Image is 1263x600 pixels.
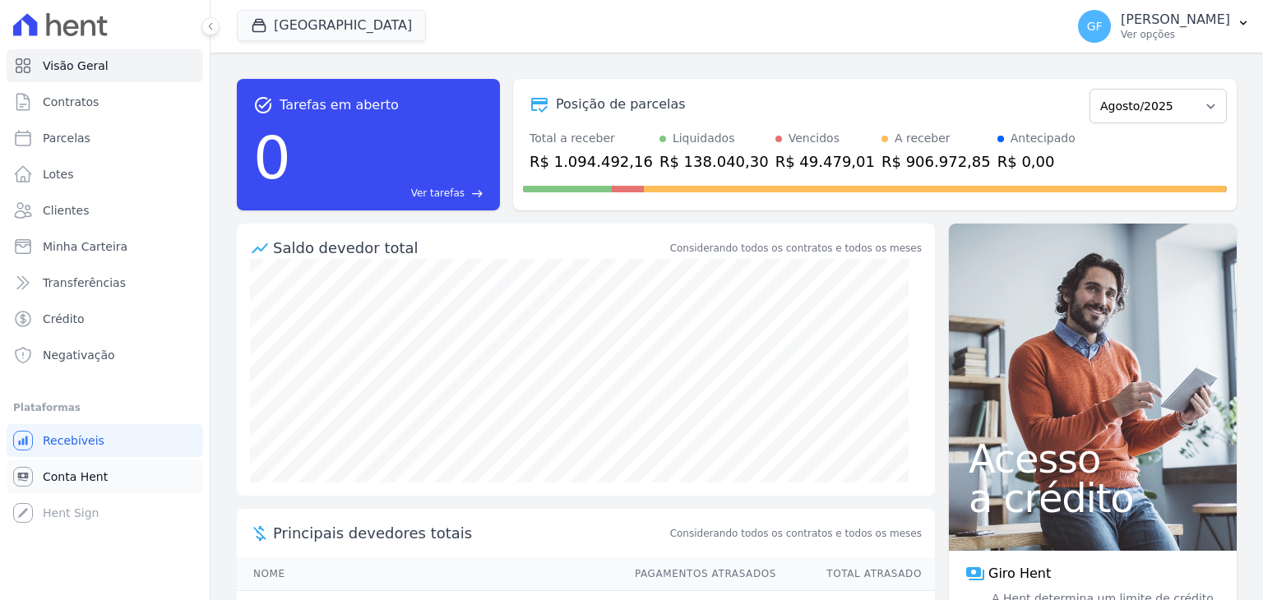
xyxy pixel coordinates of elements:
[1087,21,1103,32] span: GF
[7,339,203,372] a: Negativação
[43,130,90,146] span: Parcelas
[253,95,273,115] span: task_alt
[530,130,653,147] div: Total a receber
[1011,130,1076,147] div: Antecipado
[7,460,203,493] a: Conta Hent
[7,49,203,82] a: Visão Geral
[7,122,203,155] a: Parcelas
[273,237,667,259] div: Saldo devedor total
[43,432,104,449] span: Recebíveis
[13,398,197,418] div: Plataformas
[43,468,108,485] span: Conta Hent
[881,150,991,173] div: R$ 906.972,85
[280,95,399,115] span: Tarefas em aberto
[43,58,109,74] span: Visão Geral
[997,150,1076,173] div: R$ 0,00
[273,522,667,544] span: Principais devedores totais
[237,10,426,41] button: [GEOGRAPHIC_DATA]
[775,150,875,173] div: R$ 49.479,01
[7,266,203,299] a: Transferências
[7,194,203,227] a: Clientes
[43,347,115,363] span: Negativação
[1121,28,1230,41] p: Ver opções
[43,275,126,291] span: Transferências
[670,526,922,541] span: Considerando todos os contratos e todos os meses
[670,241,922,256] div: Considerando todos os contratos e todos os meses
[789,130,840,147] div: Vencidos
[43,202,89,219] span: Clientes
[7,85,203,118] a: Contratos
[7,230,203,263] a: Minha Carteira
[411,186,465,201] span: Ver tarefas
[895,130,951,147] div: A receber
[253,115,291,201] div: 0
[43,166,74,182] span: Lotes
[298,186,483,201] a: Ver tarefas east
[777,557,935,591] th: Total Atrasado
[43,238,127,255] span: Minha Carteira
[556,95,686,114] div: Posição de parcelas
[471,187,483,200] span: east
[988,564,1051,584] span: Giro Hent
[673,130,735,147] div: Liquidados
[619,557,777,591] th: Pagamentos Atrasados
[43,94,99,110] span: Contratos
[237,557,619,591] th: Nome
[969,439,1217,478] span: Acesso
[1065,3,1263,49] button: GF [PERSON_NAME] Ver opções
[1121,12,1230,28] p: [PERSON_NAME]
[7,302,203,335] a: Crédito
[7,158,203,191] a: Lotes
[530,150,653,173] div: R$ 1.094.492,16
[659,150,769,173] div: R$ 138.040,30
[43,311,85,327] span: Crédito
[969,478,1217,518] span: a crédito
[7,424,203,457] a: Recebíveis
